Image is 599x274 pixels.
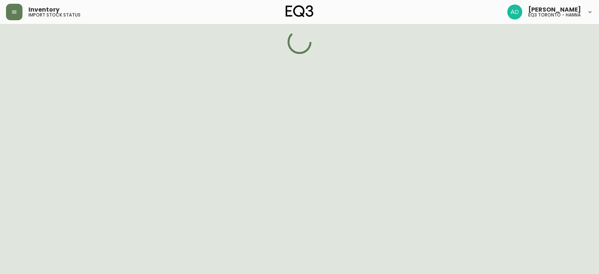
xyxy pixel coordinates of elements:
h5: import stock status [28,13,80,17]
img: 5042b7eed22bbf7d2bc86013784b9872 [507,4,522,19]
h5: eq3 toronto - hanna [528,13,581,17]
span: Inventory [28,7,60,13]
span: [PERSON_NAME] [528,7,581,13]
img: logo [286,5,313,17]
